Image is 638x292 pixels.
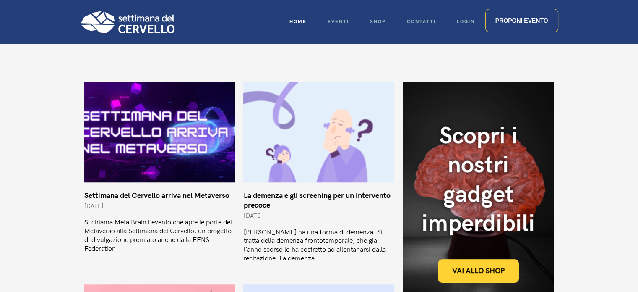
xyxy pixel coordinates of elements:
span: [DATE] [243,212,263,219]
a: La demenza e gli screening per un intervento precoce [243,191,390,210]
span: Home [289,19,307,24]
span: Contatti [407,19,436,24]
a: Settimana del Cervello arriva nel Metaverso [84,191,229,200]
span: Proponi evento [495,17,548,24]
img: Logo [80,11,174,33]
a: Vai allo shop [438,259,519,283]
p: [PERSON_NAME] ha una forma di demenza. Si tratta della demenza frontotemporale, che già l’anno sc... [243,229,394,263]
p: Si chiama Meta Brain l’evento che apre le porte del Metaverso alla Settimana del Cervello, un pro... [84,218,235,253]
span: Login [457,19,475,24]
span: Shop [370,19,386,24]
a: Proponi evento [485,9,558,32]
span: Eventi [328,19,349,24]
span: [DATE] [84,203,104,210]
div: Scopri i nostri gadget imperdibili [422,122,535,239]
